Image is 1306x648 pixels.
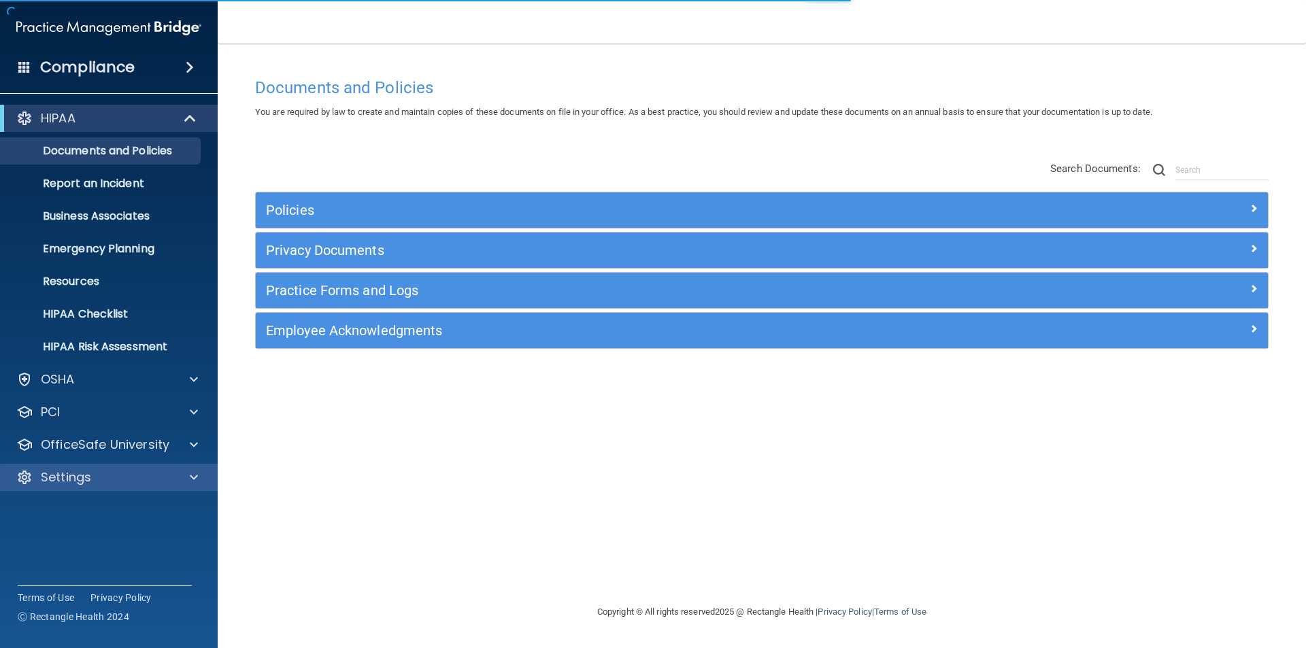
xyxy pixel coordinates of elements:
h5: Employee Acknowledgments [266,323,1005,338]
img: ic-search.3b580494.png [1153,164,1165,176]
a: HIPAA [16,110,197,126]
a: Privacy Policy [90,591,152,604]
h4: Documents and Policies [255,79,1269,97]
p: Settings [41,469,91,485]
a: Terms of Use [18,591,74,604]
p: Resources [9,275,195,288]
p: HIPAA Risk Assessment [9,340,195,354]
a: Privacy Documents [266,239,1258,261]
span: You are required by law to create and maintain copies of these documents on file in your office. ... [255,107,1152,117]
p: Business Associates [9,209,195,223]
a: Policies [266,199,1258,221]
p: OfficeSafe University [41,437,169,453]
a: Settings [16,469,198,485]
a: Employee Acknowledgments [266,320,1258,341]
p: Documents and Policies [9,144,195,158]
p: Emergency Planning [9,242,195,256]
a: OSHA [16,371,198,388]
a: PCI [16,404,198,420]
a: OfficeSafe University [16,437,198,453]
input: Search [1175,160,1269,180]
a: Terms of Use [874,607,926,617]
div: Copyright © All rights reserved 2025 @ Rectangle Health | | [514,590,1010,634]
p: HIPAA Checklist [9,307,195,321]
p: OSHA [41,371,75,388]
h5: Policies [266,203,1005,218]
span: Search Documents: [1050,163,1141,175]
h5: Practice Forms and Logs [266,283,1005,298]
a: Practice Forms and Logs [266,279,1258,301]
p: HIPAA [41,110,76,126]
h4: Compliance [40,58,135,77]
a: Privacy Policy [818,607,871,617]
img: PMB logo [16,14,201,41]
p: PCI [41,404,60,420]
h5: Privacy Documents [266,243,1005,258]
p: Report an Incident [9,177,195,190]
span: Ⓒ Rectangle Health 2024 [18,610,129,624]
